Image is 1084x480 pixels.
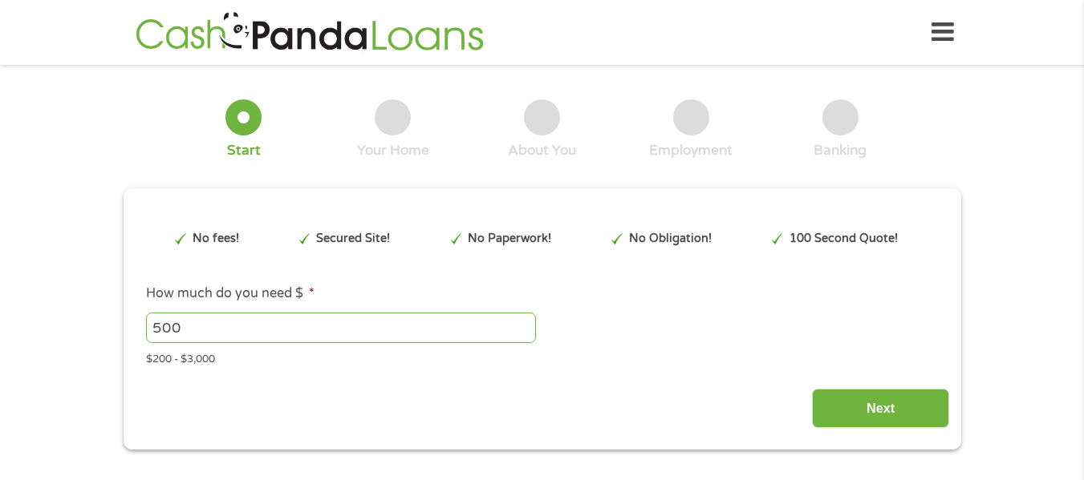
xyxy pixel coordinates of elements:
[790,230,898,248] p: 100 Second Quote!
[629,230,712,248] p: No Obligation!
[316,230,390,248] p: Secured Site!
[814,142,867,159] div: Banking
[812,389,949,428] input: Next
[131,10,489,55] img: GetLoanNow Logo
[468,230,551,248] p: No Paperwork!
[146,346,937,368] div: $200 - $3,000
[193,230,239,248] p: No fees!
[227,142,261,159] div: Start
[357,142,429,159] div: Your Home
[649,142,733,159] div: Employment
[508,142,576,159] div: About You
[146,285,315,302] label: How much do you need $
